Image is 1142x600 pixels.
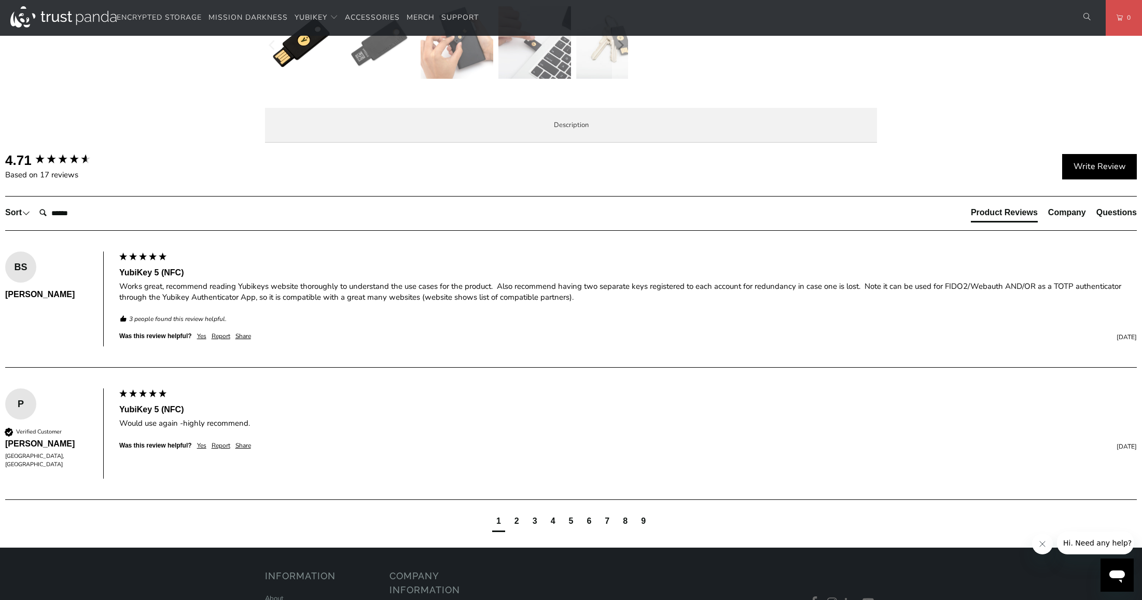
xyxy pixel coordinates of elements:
[514,515,519,527] div: page2
[5,259,36,275] div: BS
[582,513,595,532] div: page6
[971,207,1038,218] div: Product Reviews
[235,441,251,450] div: Share
[343,6,415,79] img: YubiKey 5 (NFC) - Trust Panda
[441,12,479,22] span: Support
[5,452,93,468] div: [GEOGRAPHIC_DATA], [GEOGRAPHIC_DATA]
[118,388,168,401] div: 5 star rating
[528,513,541,532] div: page3
[197,441,206,450] div: Yes
[551,515,555,527] div: page4
[264,6,281,84] button: Previous
[441,6,479,30] a: Support
[1096,207,1137,218] div: Questions
[295,12,327,22] span: YubiKey
[1057,532,1134,554] iframe: Message from company
[5,396,36,412] div: P
[119,267,1137,278] div: YubiKey 5 (NFC)
[265,108,877,143] label: Description
[569,515,574,527] div: page5
[117,6,479,30] nav: Translation missing: en.navigation.header.main_nav
[295,6,338,30] summary: YubiKey
[5,151,114,170] div: Overall product rating out of 5: 4.71
[5,289,93,300] div: [PERSON_NAME]
[641,515,646,527] div: page9
[533,515,537,527] div: page3
[407,6,435,30] a: Merch
[34,153,91,167] div: 4.71 star rating
[197,332,206,341] div: Yes
[117,6,202,30] a: Encrypted Storage
[119,332,192,341] div: Was this review helpful?
[601,513,614,532] div: page7
[587,515,591,527] div: page6
[212,332,230,341] div: Report
[10,6,117,27] img: Trust Panda Australia
[208,12,288,22] span: Mission Darkness
[547,513,560,532] div: page4
[5,151,32,170] div: 4.71
[612,6,629,84] button: Next
[119,441,192,450] div: Was this review helpful?
[118,252,168,264] div: 5 star rating
[971,207,1137,228] div: Reviews Tabs
[256,442,1137,451] div: [DATE]
[345,6,400,30] a: Accessories
[1048,207,1086,218] div: Company
[5,207,30,218] div: Sort
[5,170,114,180] div: Based on 17 reviews
[35,203,118,224] input: Search
[345,12,400,22] span: Accessories
[212,441,230,450] div: Report
[605,515,609,527] div: page7
[16,428,62,436] div: Verified Customer
[510,513,523,532] div: page2
[496,515,501,527] div: page1
[421,6,493,79] img: YubiKey 5 (NFC) - Trust Panda
[576,6,649,79] img: YubiKey 5 (NFC) - Trust Panda
[256,333,1137,342] div: [DATE]
[492,513,505,532] div: current page1
[119,418,1137,429] div: Would use again -highly recommend.
[637,513,650,532] div: page9
[565,513,578,532] div: page5
[498,6,571,79] img: YubiKey 5 (NFC) - Trust Panda
[129,315,227,324] em: 3 people found this review helpful.
[119,281,1137,303] div: Works great, recommend reading Yubikeys website thoroughly to understand the use cases for the pr...
[235,332,251,341] div: Share
[619,513,632,532] div: page8
[1062,154,1137,180] div: Write Review
[623,515,628,527] div: page8
[119,404,1137,415] div: YubiKey 5 (NFC)
[1101,559,1134,592] iframe: Button to launch messaging window
[5,438,93,450] div: [PERSON_NAME]
[117,12,202,22] span: Encrypted Storage
[208,6,288,30] a: Mission Darkness
[1032,534,1053,554] iframe: Close message
[407,12,435,22] span: Merch
[1123,12,1131,23] span: 0
[265,6,338,79] img: YubiKey 5 (NFC) - Trust Panda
